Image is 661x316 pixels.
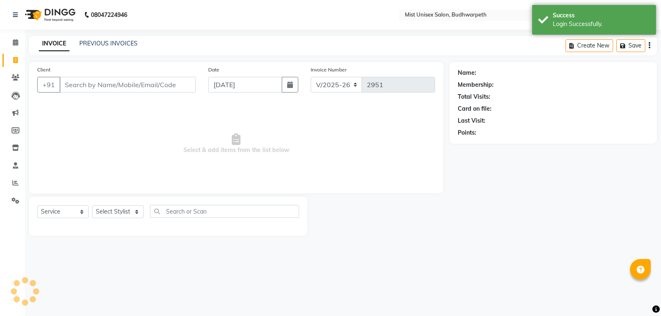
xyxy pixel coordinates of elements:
b: 08047224946 [91,3,127,26]
label: Invoice Number [311,66,347,74]
button: Create New [566,39,613,52]
button: +91 [37,77,60,93]
div: Success [553,11,650,20]
a: PREVIOUS INVOICES [79,40,138,47]
div: Card on file: [458,105,492,113]
div: Total Visits: [458,93,490,101]
button: Save [616,39,645,52]
input: Search or Scan [150,205,299,218]
div: Membership: [458,81,494,89]
input: Search by Name/Mobile/Email/Code [59,77,196,93]
a: INVOICE [39,36,69,51]
div: Points: [458,128,476,137]
label: Date [208,66,219,74]
iframe: chat widget [626,283,653,308]
div: Last Visit: [458,116,485,125]
div: Login Successfully. [553,20,650,29]
img: logo [21,3,78,26]
span: Select & add items from the list below [37,102,435,185]
label: Client [37,66,50,74]
div: Name: [458,69,476,77]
